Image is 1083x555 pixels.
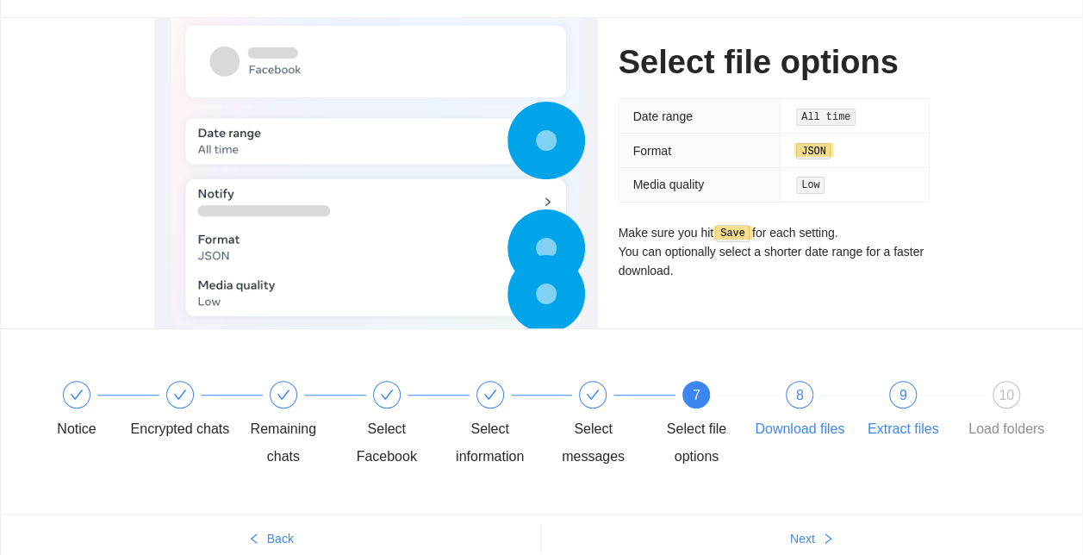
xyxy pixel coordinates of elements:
div: Notice [57,415,96,443]
span: Next [790,529,815,548]
div: Encrypted chats [130,381,233,443]
span: right [822,533,834,546]
span: 10 [999,388,1014,402]
code: All time [796,109,856,126]
span: 7 [693,388,700,402]
span: Date range [633,109,693,123]
div: Select Facebook [337,381,440,471]
div: 10Load folders [956,381,1056,443]
div: Load folders [968,415,1044,443]
span: 8 [796,388,804,402]
div: Select information [440,415,540,471]
span: check [277,388,290,402]
button: leftBack [1,525,541,552]
code: Low [796,177,825,194]
span: check [483,388,497,402]
div: Extract files [868,415,939,443]
div: Select Facebook [337,415,437,471]
code: Save [715,225,750,242]
div: Select messages [543,415,643,471]
div: Remaining chats [233,381,337,471]
div: 8Download files [750,381,853,443]
span: Back [267,529,294,548]
span: check [380,388,394,402]
span: Media quality [633,178,705,191]
div: Select messages [543,381,646,471]
div: Select information [440,381,544,471]
span: 9 [899,388,907,402]
p: Make sure you hit for each setting. You can optionally select a shorter date range for a faster d... [619,223,930,281]
span: check [586,388,600,402]
div: Select file options [646,415,746,471]
button: Nextright [542,525,1083,552]
span: check [70,388,84,402]
span: check [173,388,187,402]
div: Notice [27,381,130,443]
div: Remaining chats [233,415,333,471]
div: 7Select file options [646,381,750,471]
h1: Select file options [619,42,930,83]
span: left [248,533,260,546]
code: JSON [796,143,831,160]
div: Encrypted chats [131,415,230,443]
div: 9Extract files [853,381,956,443]
span: Format [633,144,671,158]
div: Download files [755,415,844,443]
